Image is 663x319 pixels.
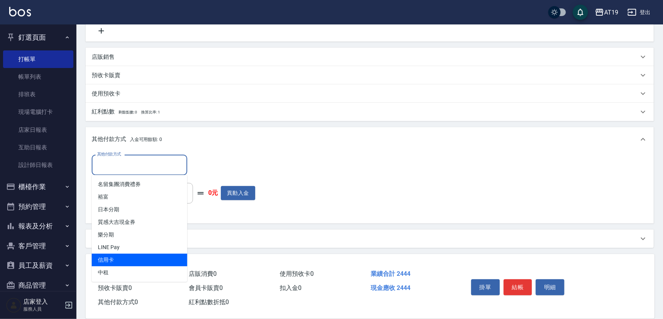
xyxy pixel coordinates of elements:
p: 紅利點數 [92,108,160,116]
span: 入金可用餘額: 0 [130,137,162,142]
p: 預收卡販賣 [92,71,120,79]
button: 登出 [624,5,654,19]
div: AT19 [604,8,618,17]
button: 預約管理 [3,197,73,217]
span: 樂分期 [92,228,187,241]
a: 打帳單 [3,50,73,68]
span: 名留集團消費禮券 [92,178,187,191]
span: 信用卡 [92,254,187,266]
a: 設計師日報表 [3,156,73,174]
span: 剩餘點數: 0 [118,110,138,114]
div: 店販銷售 [86,48,654,66]
button: 結帳 [504,279,532,295]
span: 業績合計 2444 [371,270,410,277]
button: 釘選頁面 [3,28,73,47]
span: 店販消費 0 [189,270,217,277]
button: 員工及薪資 [3,256,73,275]
span: 扣入金 0 [280,284,302,291]
button: 客戶管理 [3,236,73,256]
span: LINE Pay [92,241,187,254]
div: 備註及來源 [86,230,654,248]
span: 使用預收卡 0 [280,270,314,277]
a: 帳單列表 [3,68,73,86]
button: save [573,5,588,20]
div: 其他付款方式入金可用餘額: 0 [86,127,654,152]
span: 紅利點數折抵 0 [189,298,229,306]
a: 排班表 [3,86,73,103]
span: 會員卡販賣 0 [189,284,223,291]
div: 使用預收卡 [86,84,654,103]
a: 互助日報表 [3,139,73,156]
div: 紅利點數剩餘點數: 0換算比率: 1 [86,103,654,121]
img: Person [6,298,21,313]
button: 明細 [536,279,564,295]
span: 裕富 [92,191,187,203]
span: 其他付款方式 0 [98,298,138,306]
button: AT19 [592,5,621,20]
p: 服務人員 [23,306,62,313]
span: 日本分期 [92,203,187,216]
p: 使用預收卡 [92,90,120,98]
strong: 0元 [208,189,218,197]
label: 其他付款方式 [97,151,121,157]
img: Logo [9,7,31,16]
button: 異動入金 [221,186,255,200]
p: 店販銷售 [92,53,115,61]
div: 預收卡販賣 [86,66,654,84]
a: 現場電腦打卡 [3,103,73,121]
p: 其他付款方式 [92,135,162,144]
button: 櫃檯作業 [3,177,73,197]
button: 掛單 [471,279,500,295]
button: 報表及分析 [3,216,73,236]
span: 中租 [92,266,187,279]
span: 質感大吉現金券 [92,216,187,228]
span: 預收卡販賣 0 [98,284,132,291]
button: 商品管理 [3,275,73,295]
h5: 店家登入 [23,298,62,306]
span: 現金應收 2444 [371,284,410,291]
span: 換算比率: 1 [141,110,160,114]
a: 店家日報表 [3,121,73,139]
